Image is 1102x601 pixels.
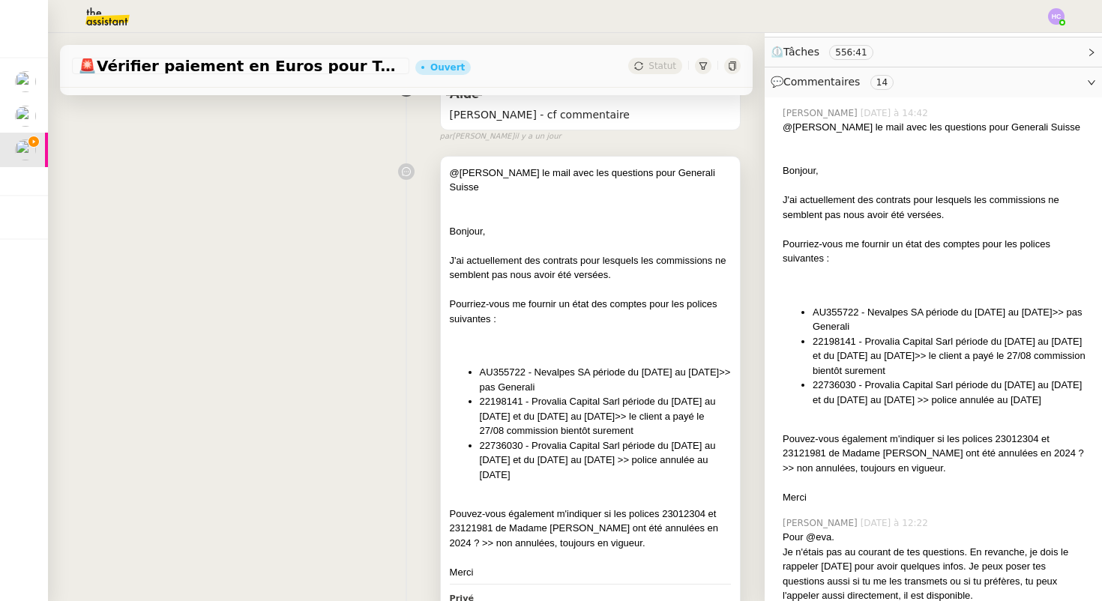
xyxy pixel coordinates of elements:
li: 22198141 - Provalia Capital Sarl période du [DATE] au [DATE] et du [DATE] au [DATE]>> le client a... [813,334,1090,378]
div: Pouvez-vous également m'indiquer si les polices 23012304 et 23121981 de Madame [PERSON_NAME] ont ... [450,507,731,551]
li: AU355722 - Nevalpes SA période du [DATE] au [DATE]>> pas Generali [813,305,1090,334]
span: Vérifier paiement en Euros pour Team2act [78,58,403,73]
span: Aide [450,88,479,101]
img: users%2Fa6PbEmLwvGXylUqKytRPpDpAx153%2Favatar%2Ffanny.png [15,106,36,127]
img: users%2Fa6PbEmLwvGXylUqKytRPpDpAx153%2Favatar%2Ffanny.png [15,71,36,92]
span: Tâches [783,46,819,58]
div: J'ai actuellement des contrats pour lesquels les commissions ne semblent pas nous avoir été versées. [783,193,1090,222]
span: [DATE] à 12:22 [861,516,931,530]
div: Ouvert [430,63,465,72]
div: ⏲️Tâches 556:41 [765,37,1102,67]
nz-tag: 556:41 [829,45,873,60]
div: Pourriez-vous me fournir un état des comptes pour les polices suivantes : [450,297,731,326]
li: 22736030 - Provalia Capital Sarl période du [DATE] au [DATE] et du [DATE] au [DATE] >> police ann... [813,378,1090,407]
span: 🚨 [78,57,97,75]
span: Statut [648,61,676,71]
span: [PERSON_NAME] [783,106,861,120]
span: [DATE] à 14:42 [861,106,931,120]
small: [PERSON_NAME] [440,130,561,143]
div: J'ai actuellement des contrats pour lesquels les commissions ne semblent pas nous avoir été versées. [450,253,731,283]
span: Commentaires [783,76,860,88]
span: ⏲️ [771,46,885,58]
span: par [440,130,453,143]
nz-tag: 14 [870,75,894,90]
div: Pouvez-vous également m'indiquer si les polices 23012304 et 23121981 de Madame [PERSON_NAME] ont ... [783,432,1090,476]
div: Merci [450,565,731,580]
div: Merci [783,490,1090,505]
div: Bonjour, [450,224,731,239]
div: Pourriez-vous me fournir un état des comptes pour les polices suivantes : [783,237,1090,266]
li: 22198141 - Provalia Capital Sarl période du [DATE] au [DATE] et du [DATE] au [DATE]>> le client a... [480,394,731,438]
span: il y a un jour [514,130,561,143]
div: @[PERSON_NAME] le mail avec les questions pour Generali Suisse [450,166,731,195]
span: [PERSON_NAME] [783,516,861,530]
img: svg [1048,8,1065,25]
span: 💬 [771,76,900,88]
div: @[PERSON_NAME] le mail avec les questions pour Generali Suisse [783,120,1090,135]
div: Bonjour, [783,163,1090,178]
div: Pour @eva. [783,530,1090,545]
div: 💬Commentaires 14 [765,67,1102,97]
li: AU355722 - Nevalpes SA période du [DATE] au [DATE]>> pas Generali [480,365,731,394]
li: 22736030 - Provalia Capital Sarl période du [DATE] au [DATE] et du [DATE] au [DATE] >> police ann... [480,438,731,483]
img: users%2FALbeyncImohZ70oG2ud0kR03zez1%2Favatar%2F645c5494-5e49-4313-a752-3cbe407590be [15,139,36,160]
span: [PERSON_NAME] - cf commentaire [450,106,731,124]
